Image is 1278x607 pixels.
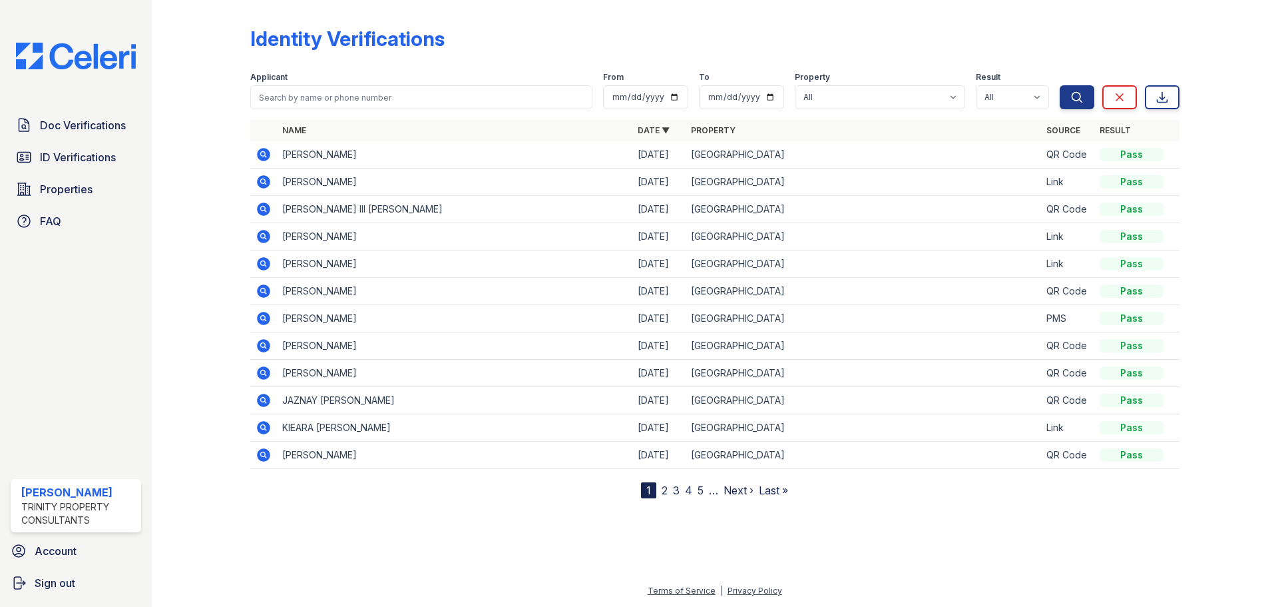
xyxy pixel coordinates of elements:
[632,414,686,442] td: [DATE]
[1100,203,1164,216] div: Pass
[1100,421,1164,434] div: Pass
[277,141,632,169] td: [PERSON_NAME]
[277,414,632,442] td: KIEARA [PERSON_NAME]
[277,251,632,278] td: [PERSON_NAME]
[1041,360,1094,387] td: QR Code
[277,387,632,414] td: JAZNAY [PERSON_NAME]
[698,484,704,497] a: 5
[648,586,716,596] a: Terms of Service
[632,196,686,223] td: [DATE]
[1041,305,1094,332] td: PMS
[40,181,93,197] span: Properties
[1100,257,1164,271] div: Pass
[277,442,632,469] td: [PERSON_NAME]
[1100,448,1164,462] div: Pass
[277,223,632,251] td: [PERSON_NAME]
[795,72,830,83] label: Property
[641,482,656,498] div: 1
[1041,387,1094,414] td: QR Code
[759,484,788,497] a: Last »
[632,223,686,251] td: [DATE]
[686,414,1041,442] td: [GEOGRAPHIC_DATA]
[1100,366,1164,380] div: Pass
[686,278,1041,305] td: [GEOGRAPHIC_DATA]
[686,223,1041,251] td: [GEOGRAPHIC_DATA]
[1041,332,1094,360] td: QR Code
[686,387,1041,414] td: [GEOGRAPHIC_DATA]
[277,360,632,387] td: [PERSON_NAME]
[250,27,445,51] div: Identity Verifications
[1046,125,1080,135] a: Source
[282,125,306,135] a: Name
[632,332,686,360] td: [DATE]
[632,360,686,387] td: [DATE]
[632,141,686,169] td: [DATE]
[5,570,146,596] a: Sign out
[1041,169,1094,196] td: Link
[686,360,1041,387] td: [GEOGRAPHIC_DATA]
[1041,196,1094,223] td: QR Code
[699,72,710,83] label: To
[686,332,1041,360] td: [GEOGRAPHIC_DATA]
[11,208,141,235] a: FAQ
[728,586,782,596] a: Privacy Policy
[35,543,77,559] span: Account
[686,305,1041,332] td: [GEOGRAPHIC_DATA]
[40,149,116,165] span: ID Verifications
[1100,148,1164,161] div: Pass
[277,332,632,360] td: [PERSON_NAME]
[632,305,686,332] td: [DATE]
[1100,230,1164,243] div: Pass
[1100,125,1131,135] a: Result
[686,141,1041,169] td: [GEOGRAPHIC_DATA]
[632,169,686,196] td: [DATE]
[5,538,146,564] a: Account
[40,117,126,133] span: Doc Verifications
[632,278,686,305] td: [DATE]
[1041,442,1094,469] td: QR Code
[686,196,1041,223] td: [GEOGRAPHIC_DATA]
[277,196,632,223] td: [PERSON_NAME] III [PERSON_NAME]
[662,484,668,497] a: 2
[250,85,592,109] input: Search by name or phone number
[250,72,288,83] label: Applicant
[632,442,686,469] td: [DATE]
[976,72,1000,83] label: Result
[5,43,146,69] img: CE_Logo_Blue-a8612792a0a2168367f1c8372b55b34899dd931a85d93a1a3d3e32e68fde9ad4.png
[277,169,632,196] td: [PERSON_NAME]
[21,484,136,500] div: [PERSON_NAME]
[1041,278,1094,305] td: QR Code
[11,112,141,139] a: Doc Verifications
[686,169,1041,196] td: [GEOGRAPHIC_DATA]
[21,500,136,527] div: Trinity Property Consultants
[11,176,141,203] a: Properties
[691,125,736,135] a: Property
[1041,141,1094,169] td: QR Code
[40,213,61,229] span: FAQ
[1100,175,1164,189] div: Pass
[632,251,686,278] td: [DATE]
[11,144,141,171] a: ID Verifications
[1041,251,1094,278] td: Link
[632,387,686,414] td: [DATE]
[603,72,624,83] label: From
[638,125,670,135] a: Date ▼
[1041,223,1094,251] td: Link
[673,484,680,497] a: 3
[1100,394,1164,407] div: Pass
[686,442,1041,469] td: [GEOGRAPHIC_DATA]
[686,251,1041,278] td: [GEOGRAPHIC_DATA]
[1100,339,1164,352] div: Pass
[35,575,75,591] span: Sign out
[1100,285,1164,298] div: Pass
[277,278,632,305] td: [PERSON_NAME]
[1041,414,1094,442] td: Link
[1100,312,1164,325] div: Pass
[709,482,718,498] span: …
[724,484,753,497] a: Next ›
[720,586,723,596] div: |
[685,484,692,497] a: 4
[277,305,632,332] td: [PERSON_NAME]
